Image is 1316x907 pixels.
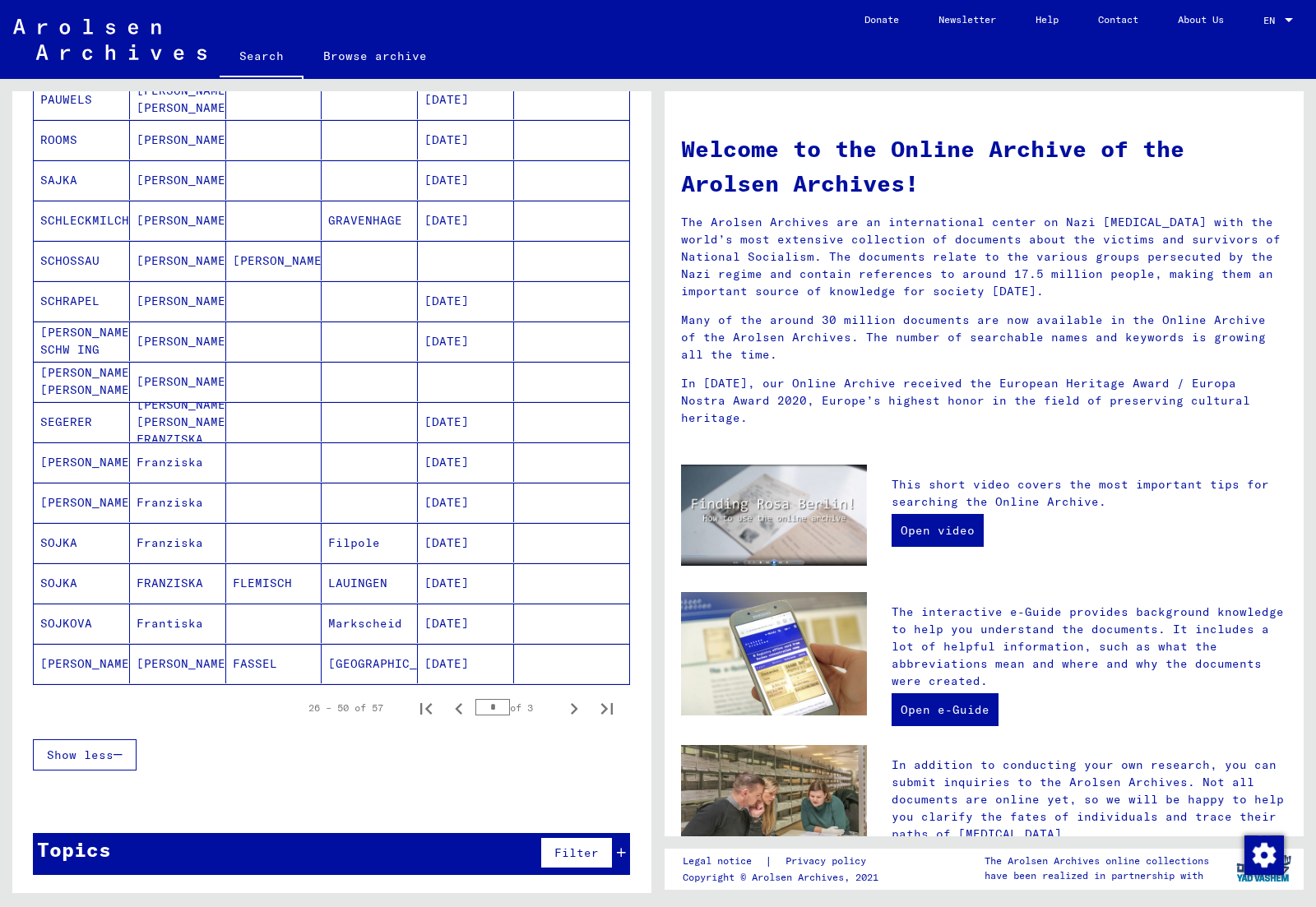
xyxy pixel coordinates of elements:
mat-cell: [DATE] [418,442,514,482]
mat-cell: [GEOGRAPHIC_DATA] [322,644,418,683]
div: of 3 [475,700,558,715]
mat-cell: Frantiska [130,604,226,643]
mat-cell: FLEMISCH [226,563,322,603]
div: Change consent [1244,835,1283,874]
img: inquiries.jpg [681,745,867,869]
button: First page [410,692,443,724]
mat-cell: [PERSON_NAME] [130,241,226,280]
mat-cell: Franziska [130,523,226,562]
span: EN [1263,15,1281,26]
mat-cell: Markscheid [322,604,418,643]
mat-cell: [DATE] [418,604,514,643]
a: Search [220,36,304,79]
button: Filter [540,837,613,868]
mat-cell: [PERSON_NAME] [130,322,226,361]
mat-cell: SOJKOVA [34,604,130,643]
mat-cell: Franziska [130,483,226,522]
span: Show less [47,747,114,762]
mat-cell: SCHOSSAU [34,241,130,280]
h1: Welcome to the Online Archive of the Arolsen Archives! [681,132,1287,201]
mat-cell: [PERSON_NAME] [PERSON_NAME] [34,362,130,401]
mat-cell: SOJKA [34,523,130,562]
mat-cell: [PERSON_NAME] [130,281,226,321]
mat-cell: [PERSON_NAME] [226,241,322,280]
mat-cell: [PERSON_NAME] [130,201,226,240]
mat-cell: [DATE] [418,80,514,119]
mat-cell: [DATE] [418,563,514,603]
mat-cell: ROOMS [34,120,130,160]
mat-cell: [PERSON_NAME] [34,644,130,683]
mat-cell: [PERSON_NAME] [PERSON_NAME] FRANZISKA [130,402,226,442]
mat-cell: GRAVENHAGE [322,201,418,240]
img: yv_logo.png [1233,848,1295,889]
p: The interactive e-Guide provides background knowledge to help you understand the documents. It in... [892,604,1287,690]
img: Change consent [1244,835,1284,875]
img: Arolsen_neg.svg [13,19,206,60]
mat-cell: [DATE] [418,523,514,562]
mat-cell: [DATE] [418,483,514,522]
mat-cell: SCHRAPEL [34,281,130,321]
img: video.jpg [681,465,867,566]
p: The Arolsen Archives online collections [985,854,1209,868]
mat-cell: [DATE] [418,201,514,240]
mat-cell: [PERSON_NAME] [130,120,226,160]
a: Legal notice [683,853,765,870]
mat-cell: [PERSON_NAME] [130,362,226,401]
p: In addition to conducting your own research, you can submit inquiries to the Arolsen Archives. No... [892,757,1287,843]
a: Open e-Guide [892,693,999,726]
button: Next page [558,692,591,724]
mat-cell: [PERSON_NAME] SCHW ING [34,322,130,361]
button: Previous page [443,692,475,724]
mat-cell: [PERSON_NAME] [34,483,130,522]
mat-cell: SCHLECKMILCH [34,201,130,240]
mat-cell: [PERSON_NAME] [34,442,130,482]
mat-cell: Franziska [130,442,226,482]
button: Last page [591,692,623,724]
mat-cell: SAJKA [34,160,130,200]
mat-cell: FRANZISKA [130,563,226,603]
mat-cell: FASSEL [226,644,322,683]
a: Open video [892,514,984,547]
p: Copyright © Arolsen Archives, 2021 [683,870,886,885]
p: The Arolsen Archives are an international center on Nazi [MEDICAL_DATA] with the world’s most ext... [681,214,1287,300]
mat-cell: [DATE] [418,644,514,683]
mat-cell: LAUINGEN [322,563,418,603]
div: Topics [37,835,111,864]
span: Filter [554,845,599,860]
p: Many of the around 30 million documents are now available in the Online Archive of the Arolsen Ar... [681,312,1287,363]
mat-cell: [PERSON_NAME] [130,160,226,200]
p: In [DATE], our Online Archive received the European Heritage Award / Europa Nostra Award 2020, Eu... [681,375,1287,427]
mat-cell: [DATE] [418,120,514,160]
a: Privacy policy [772,853,886,870]
mat-cell: SEGERER [34,402,130,442]
p: have been realized in partnership with [985,868,1209,883]
button: Show less [33,739,137,770]
mat-cell: [DATE] [418,322,514,361]
div: 26 – 50 of 57 [308,701,383,715]
img: eguide.jpg [681,592,867,716]
a: Browse archive [304,36,447,76]
mat-cell: Filpole [322,523,418,562]
mat-cell: [DATE] [418,402,514,442]
mat-cell: [DATE] [418,160,514,200]
mat-cell: [PERSON_NAME] [PERSON_NAME] [130,80,226,119]
p: This short video covers the most important tips for searching the Online Archive. [892,476,1287,511]
div: | [683,853,886,870]
mat-cell: [DATE] [418,281,514,321]
mat-cell: PAUWELS [34,80,130,119]
mat-cell: SOJKA [34,563,130,603]
mat-cell: [PERSON_NAME] [130,644,226,683]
